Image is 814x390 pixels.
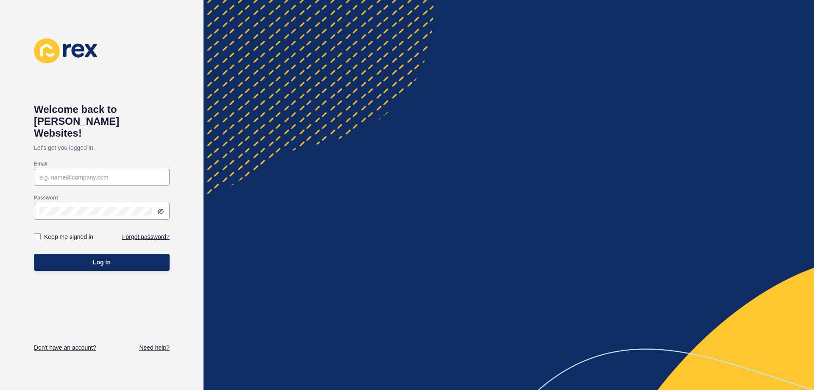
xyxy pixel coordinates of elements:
[44,233,93,241] label: Keep me signed in
[34,194,58,201] label: Password
[34,254,170,271] button: Log in
[34,343,96,352] a: Don't have an account?
[139,343,170,352] a: Need help?
[34,160,47,167] label: Email
[34,104,170,139] h1: Welcome back to [PERSON_NAME] Websites!
[39,173,164,182] input: e.g. name@company.com
[93,258,111,267] span: Log in
[34,139,170,156] p: Let's get you logged in.
[122,233,170,241] a: Forgot password?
